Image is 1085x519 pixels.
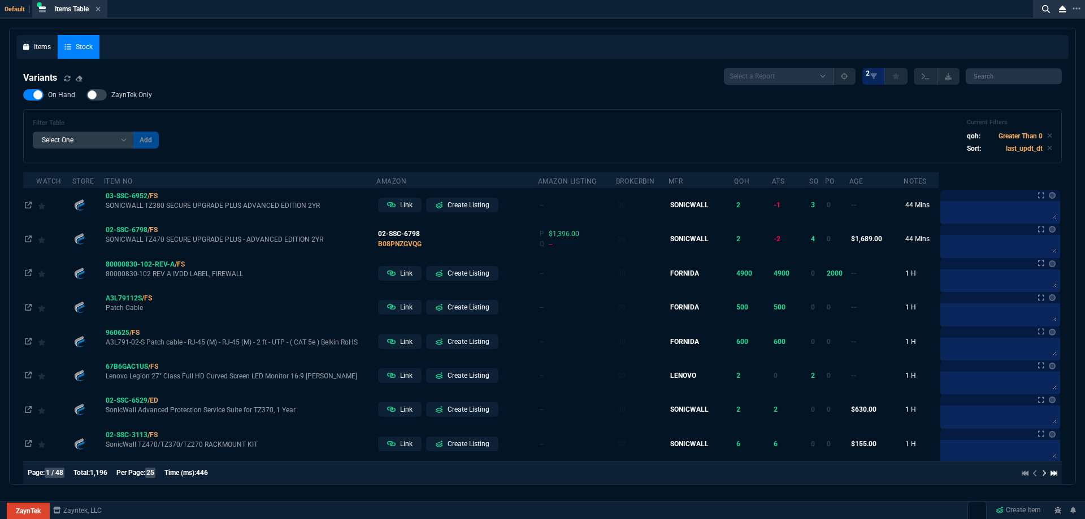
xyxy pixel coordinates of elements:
[378,368,422,383] a: Link
[378,266,422,281] a: Link
[104,290,376,324] td: Patch Cable
[904,359,939,392] td: 1 H
[825,222,849,256] td: 0
[104,426,376,460] td: SonicWall TZ470/TZ370/TZ270 RACKMOUNT KIT
[426,368,498,383] a: Create Listing
[540,404,614,415] p: --
[967,143,981,154] p: Sort:
[378,240,422,248] span: B08PNZGVQG
[851,269,857,277] span: --
[618,338,626,346] span: $0
[736,405,740,413] span: 2
[774,269,789,277] span: 4900
[38,197,70,213] div: Add to Watchlist
[378,198,422,212] a: Link
[426,437,498,451] a: Create Listing
[106,396,158,404] span: 02-SSC-6529
[774,235,780,243] span: -2
[540,439,614,449] p: --
[147,396,158,404] span: /ED
[72,177,94,186] div: Store
[851,372,857,380] span: --
[736,338,748,346] span: 600
[104,177,133,186] div: Item No
[809,177,818,186] div: SO
[145,468,155,478] span: 25
[378,230,420,238] span: 02-SSC-6798
[866,69,870,78] span: 2
[147,192,158,200] span: /FS
[16,35,58,59] a: Items
[38,265,70,281] div: Add to Watchlist
[106,363,158,370] span: 67B6GAC1US
[104,392,376,426] td: SonicWall Advanced Protection Service Suite for TZ370, 1 Year
[540,200,614,210] p: --
[540,230,544,238] span: P
[825,324,849,358] td: 0
[90,469,107,477] span: 1,196
[904,290,939,324] td: 1 H
[148,363,158,370] span: /FS
[106,440,375,449] span: SonicWall TZ470/TZ370/TZ270 RACKMOUNT KIT
[618,440,626,448] span: $0
[25,372,32,380] nx-icon: Open In Opposite Panel
[736,235,740,243] span: 2
[774,440,778,448] span: 6
[540,268,614,278] p: --
[106,372,375,381] span: Lenovo Legion 27" Class Full HD Curved Screen LED Monitor 16:9 [PERSON_NAME]
[147,431,158,439] span: /FS
[618,303,626,311] span: $0
[378,402,422,417] a: Link
[851,235,882,243] span: $1,689.00
[904,177,927,186] div: Notes
[825,177,835,186] div: PO
[106,338,375,347] span: A3L791-02-S Patch cable - RJ-45 (M) - RJ-45 (M) - 2 ft - UTP - ( CAT 5e ) Belkin RoHS
[106,294,152,302] span: A3L79112S
[36,177,62,186] div: watch
[25,405,32,413] nx-icon: Open In Opposite Panel
[50,505,105,516] a: msbcCompanyName
[904,222,939,256] td: 44 Mins
[1073,3,1080,14] nx-icon: Open New Tab
[106,431,158,439] span: 02-SSC-3113
[670,201,709,209] span: SONICWALL
[618,201,626,209] span: $0
[106,269,375,278] span: 80000830-102 REV A IVDD LABEL, FIREWALL
[618,235,626,243] span: $0
[670,405,709,413] span: SONICWALL
[106,303,375,312] span: Patch Cable
[129,329,140,337] span: /FS
[378,437,422,451] a: Link
[734,177,749,186] div: QOH
[904,256,939,290] td: 1 H
[142,294,152,302] span: /FS
[809,359,824,392] td: 2
[58,35,99,59] a: Stock
[736,201,740,209] span: 2
[164,469,196,477] span: Time (ms):
[904,426,939,460] td: 1 H
[38,368,70,383] div: Add to Watchlist
[378,300,422,315] a: Link
[851,201,857,209] span: --
[618,269,626,277] span: $0
[809,324,824,358] td: 0
[825,392,849,426] td: 0
[616,177,654,186] div: BrokerBin
[1006,145,1043,152] code: last_updt_dt
[25,269,32,277] nx-icon: Open In Opposite Panel
[904,188,939,222] td: 44 Mins
[670,303,699,311] span: FORNIDA
[670,235,709,243] span: SONICWALL
[736,269,752,277] span: 4900
[774,372,778,380] span: 0
[851,440,876,448] span: $155.00
[904,392,939,426] td: 1 H
[25,235,32,243] nx-icon: Open In Opposite Panel
[825,256,849,290] td: 2000
[809,426,824,460] td: 0
[540,370,614,381] p: --
[549,240,552,248] span: --
[851,303,857,311] span: --
[104,359,376,392] td: Lenovo Legion 27" Class Full HD Curved Screen LED Monitor 16:9 Raven Black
